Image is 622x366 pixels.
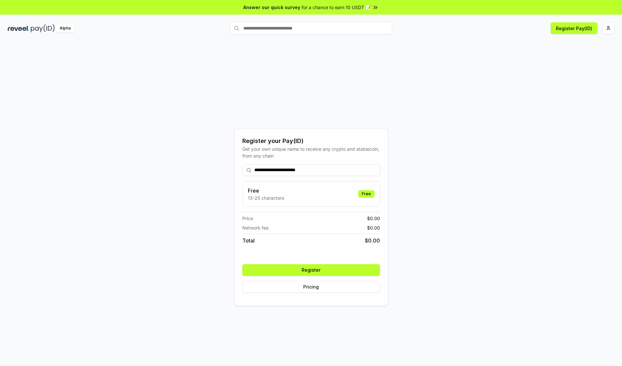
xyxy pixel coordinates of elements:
[56,24,74,32] div: Alpha
[302,4,371,11] span: for a chance to earn 10 USDT 📝
[242,136,380,146] div: Register your Pay(ID)
[242,215,253,222] span: Price
[358,190,374,197] div: Free
[242,281,380,293] button: Pricing
[551,22,597,34] button: Register Pay(ID)
[367,224,380,231] span: $ 0.00
[367,215,380,222] span: $ 0.00
[248,187,284,195] h3: Free
[248,195,284,201] p: 13-25 characters
[242,146,380,159] div: Get your own unique name to receive any crypto and stablecoin, from any chain
[242,224,269,231] span: Network fee
[242,264,380,276] button: Register
[31,24,55,32] img: pay_id
[243,4,300,11] span: Answer our quick survey
[8,24,29,32] img: reveel_dark
[242,237,255,244] span: Total
[365,237,380,244] span: $ 0.00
